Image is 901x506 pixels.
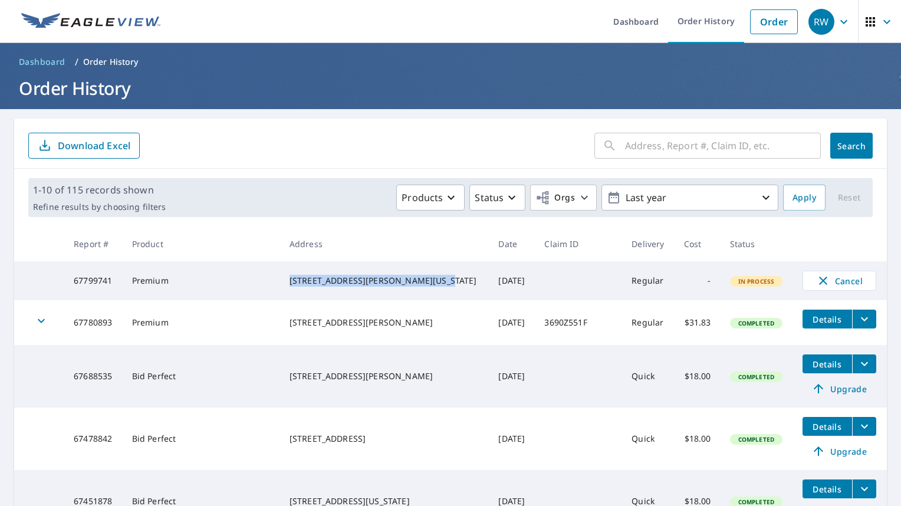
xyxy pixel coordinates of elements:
[535,190,575,205] span: Orgs
[803,417,852,436] button: detailsBtn-67478842
[803,271,876,291] button: Cancel
[14,52,70,71] a: Dashboard
[852,479,876,498] button: filesDropdownBtn-67451878
[58,139,130,152] p: Download Excel
[601,185,778,211] button: Last year
[721,226,793,261] th: Status
[810,484,845,495] span: Details
[535,226,622,261] th: Claim ID
[396,185,465,211] button: Products
[489,261,535,300] td: [DATE]
[731,319,781,327] span: Completed
[280,226,489,261] th: Address
[810,421,845,432] span: Details
[783,185,826,211] button: Apply
[64,300,123,345] td: 67780893
[489,300,535,345] td: [DATE]
[731,435,781,443] span: Completed
[123,226,280,261] th: Product
[75,55,78,69] li: /
[793,190,816,205] span: Apply
[810,314,845,325] span: Details
[622,226,674,261] th: Delivery
[810,359,845,370] span: Details
[808,9,834,35] div: RW
[64,345,123,408] td: 67688535
[852,310,876,328] button: filesDropdownBtn-67780893
[19,56,65,68] span: Dashboard
[803,379,876,398] a: Upgrade
[402,190,443,205] p: Products
[731,277,782,285] span: In Process
[622,300,674,345] td: Regular
[64,261,123,300] td: 67799741
[33,202,166,212] p: Refine results by choosing filters
[675,345,721,408] td: $18.00
[675,226,721,261] th: Cost
[852,417,876,436] button: filesDropdownBtn-67478842
[750,9,798,34] a: Order
[123,261,280,300] td: Premium
[675,408,721,470] td: $18.00
[803,479,852,498] button: detailsBtn-67451878
[810,382,869,396] span: Upgrade
[14,52,887,71] nav: breadcrumb
[489,345,535,408] td: [DATE]
[33,183,166,197] p: 1-10 of 115 records shown
[475,190,504,205] p: Status
[290,370,480,382] div: [STREET_ADDRESS][PERSON_NAME]
[14,76,887,100] h1: Order History
[675,300,721,345] td: $31.83
[469,185,525,211] button: Status
[731,498,781,506] span: Completed
[530,185,597,211] button: Orgs
[290,275,480,287] div: [STREET_ADDRESS][PERSON_NAME][US_STATE]
[731,373,781,381] span: Completed
[64,408,123,470] td: 67478842
[21,13,160,31] img: EV Logo
[815,274,864,288] span: Cancel
[852,354,876,373] button: filesDropdownBtn-67688535
[83,56,139,68] p: Order History
[803,442,876,461] a: Upgrade
[625,129,821,162] input: Address, Report #, Claim ID, etc.
[489,226,535,261] th: Date
[810,444,869,458] span: Upgrade
[622,261,674,300] td: Regular
[622,345,674,408] td: Quick
[28,133,140,159] button: Download Excel
[621,188,759,208] p: Last year
[64,226,123,261] th: Report #
[535,300,622,345] td: 3690Z551F
[489,408,535,470] td: [DATE]
[803,354,852,373] button: detailsBtn-67688535
[675,261,721,300] td: -
[622,408,674,470] td: Quick
[123,408,280,470] td: Bid Perfect
[803,310,852,328] button: detailsBtn-67780893
[290,317,480,328] div: [STREET_ADDRESS][PERSON_NAME]
[123,345,280,408] td: Bid Perfect
[830,133,873,159] button: Search
[290,433,480,445] div: [STREET_ADDRESS]
[123,300,280,345] td: Premium
[840,140,863,152] span: Search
